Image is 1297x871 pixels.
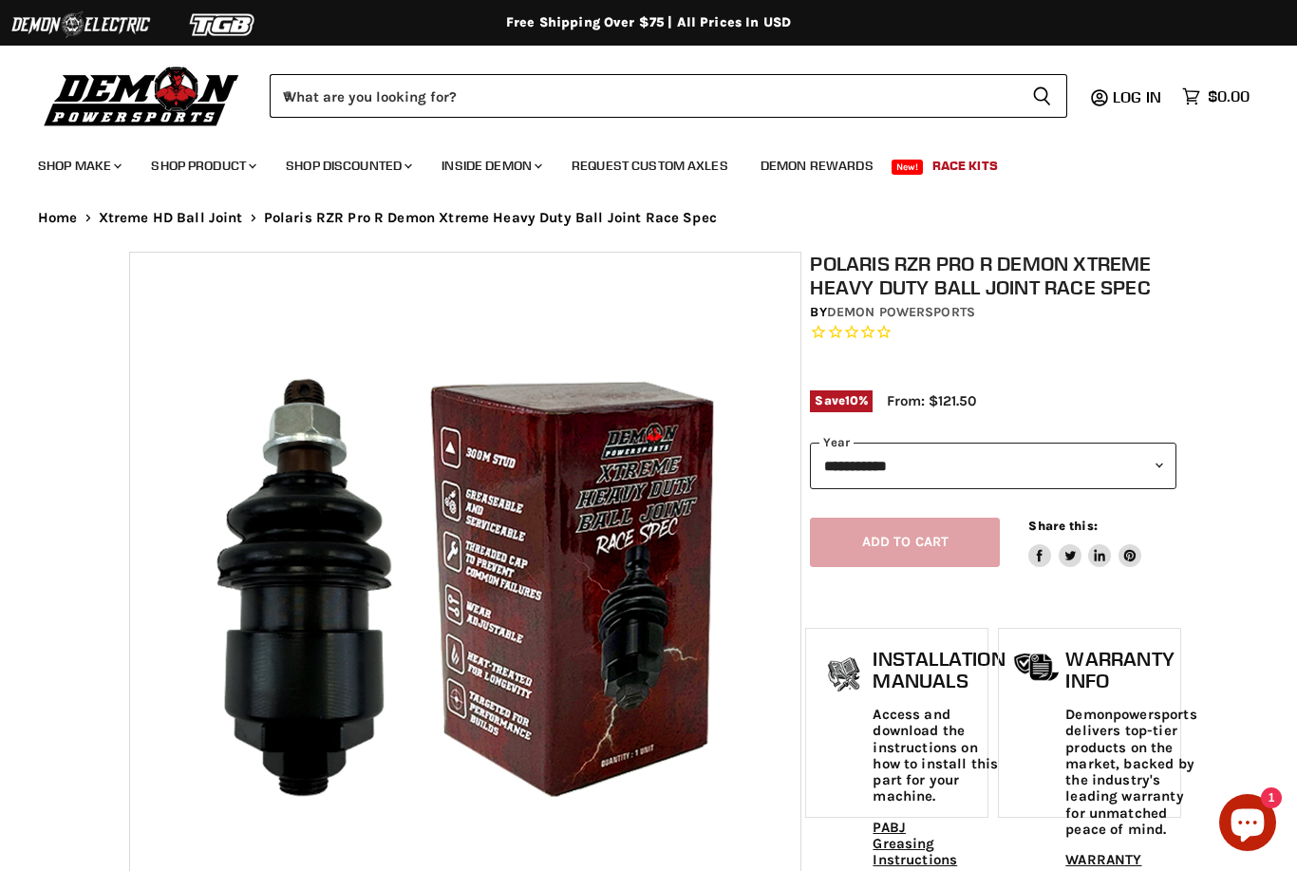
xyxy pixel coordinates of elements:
a: Home [38,210,78,226]
select: year [810,443,1176,489]
span: Rated 0.0 out of 5 stars 0 reviews [810,323,1176,343]
p: Access and download the instructions on how to install this part for your machine. [873,707,1005,805]
button: Search [1017,74,1067,118]
a: Shop Discounted [272,146,423,185]
span: $0.00 [1208,87,1250,105]
img: warranty-icon.png [1013,653,1061,682]
form: Product [270,74,1067,118]
a: Demon Powersports [827,304,975,320]
span: Save % [810,390,873,411]
span: From: $121.50 [887,392,976,409]
span: Log in [1113,87,1161,106]
a: Demon Rewards [746,146,888,185]
a: Inside Demon [427,146,554,185]
a: Xtreme HD Ball Joint [99,210,243,226]
a: PABJ Greasing Instructions [873,820,957,869]
a: Shop Product [137,146,268,185]
inbox-online-store-chat: Shopify online store chat [1213,794,1282,856]
span: 10 [845,393,858,407]
input: When autocomplete results are available use up and down arrows to review and enter to select [270,74,1017,118]
h1: Warranty Info [1065,648,1196,692]
a: Shop Make [24,146,133,185]
span: New! [892,160,924,175]
img: TGB Logo 2 [152,7,294,43]
ul: Main menu [24,139,1245,185]
img: Demon Powersports [38,62,246,129]
h1: Installation Manuals [873,648,1005,692]
h1: Polaris RZR Pro R Demon Xtreme Heavy Duty Ball Joint Race Spec [810,252,1176,299]
a: Log in [1104,88,1173,105]
a: Request Custom Axles [557,146,742,185]
span: Share this: [1028,519,1097,533]
img: Demon Electric Logo 2 [9,7,152,43]
a: $0.00 [1173,83,1259,110]
span: Polaris RZR Pro R Demon Xtreme Heavy Duty Ball Joint Race Spec [264,210,717,226]
a: Race Kits [918,146,1012,185]
p: Demonpowersports delivers top-tier products on the market, backed by the industry's leading warra... [1065,707,1196,838]
div: by [810,302,1176,323]
aside: Share this: [1028,518,1141,568]
img: install_manual-icon.png [820,653,868,700]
